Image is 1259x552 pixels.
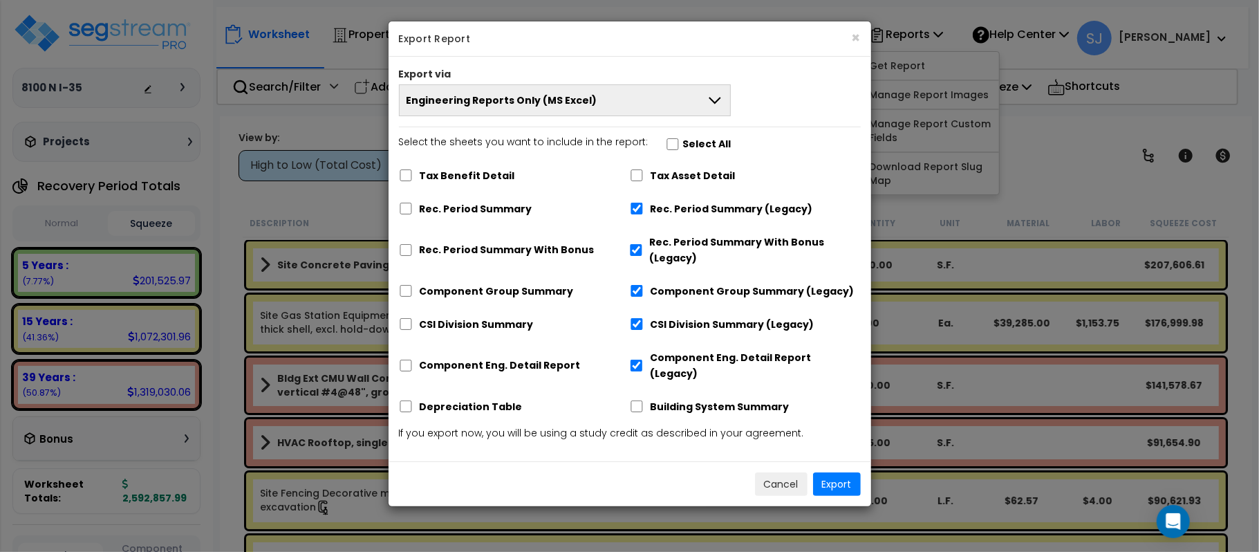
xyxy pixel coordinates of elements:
label: Depreciation Table [420,399,523,415]
div: Open Intercom Messenger [1157,505,1190,538]
label: Tax Asset Detail [651,168,736,184]
label: Rec. Period Summary With Bonus (Legacy) [649,234,860,266]
label: Rec. Period Summary (Legacy) [651,201,813,217]
label: Export via [399,67,451,81]
label: CSI Division Summary (Legacy) [651,317,814,333]
label: Rec. Period Summary With Bonus [420,242,595,258]
label: Component Eng. Detail Report (Legacy) [650,350,860,382]
input: Select the sheets you want to include in the report:Select All [666,138,680,150]
label: Component Group Summary [420,284,574,300]
button: × [852,30,861,45]
label: Component Group Summary (Legacy) [651,284,855,300]
label: Tax Benefit Detail [420,168,515,184]
label: Component Eng. Detail Report [420,358,581,374]
label: Rec. Period Summary [420,201,532,217]
button: Cancel [755,472,808,496]
button: Engineering Reports Only (MS Excel) [399,84,731,116]
h5: Export Report [399,32,861,46]
span: Engineering Reports Only (MS Excel) [407,93,597,107]
label: Building System Summary [651,399,790,415]
p: If you export now, you will be using a study credit as described in your agreement. [399,425,861,442]
label: Select All [683,136,731,152]
button: Export [813,472,861,496]
p: Select the sheets you want to include in the report: [399,134,649,151]
label: CSI Division Summary [420,317,534,333]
